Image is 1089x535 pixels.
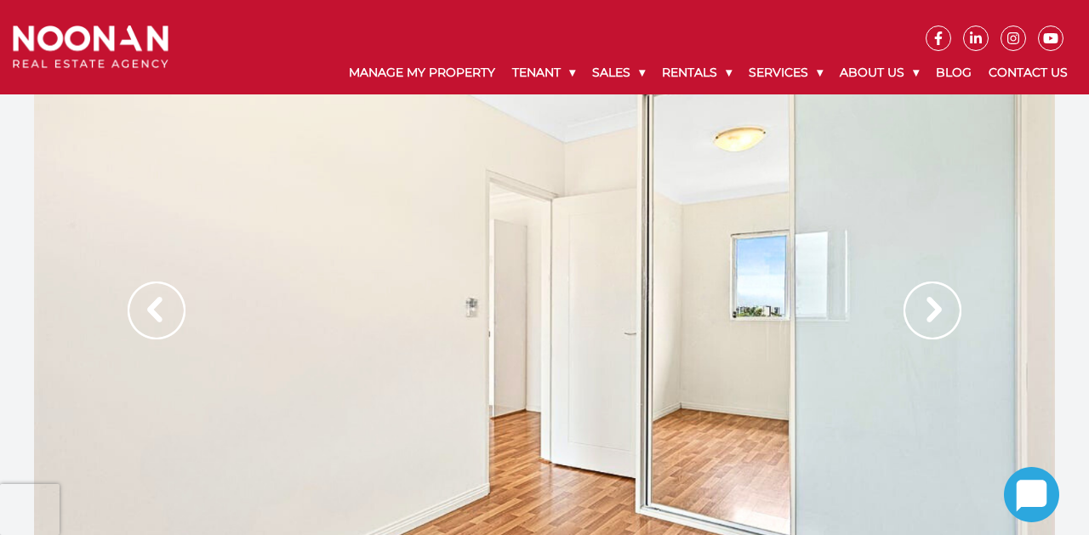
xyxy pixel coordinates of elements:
[504,51,584,94] a: Tenant
[13,26,168,69] img: Noonan Real Estate Agency
[927,51,980,94] a: Blog
[831,51,927,94] a: About Us
[340,51,504,94] a: Manage My Property
[980,51,1076,94] a: Contact Us
[653,51,740,94] a: Rentals
[128,282,185,339] img: Arrow slider
[904,282,961,339] img: Arrow slider
[740,51,831,94] a: Services
[584,51,653,94] a: Sales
